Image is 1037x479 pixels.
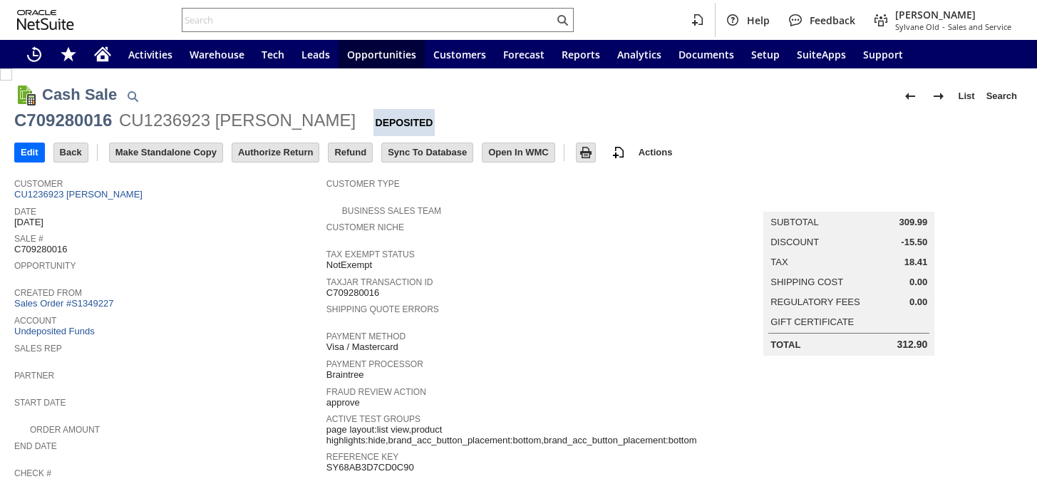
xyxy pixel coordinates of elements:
a: Date [14,207,36,217]
a: Leads [293,40,339,68]
span: Sylvane Old [895,21,939,32]
a: Order Amount [30,425,100,435]
img: Previous [902,88,919,105]
caption: Summary [763,189,934,212]
span: Customers [433,48,486,61]
a: CU1236923 [PERSON_NAME] [14,189,146,200]
div: Deposited [373,109,435,136]
a: Opportunities [339,40,425,68]
img: Print [577,144,594,161]
a: Business Sales Team [342,206,441,216]
a: Search [981,85,1023,108]
img: add-record.svg [610,144,627,161]
a: Customer Niche [326,222,404,232]
input: Open In WMC [483,143,554,162]
span: Analytics [617,48,661,61]
a: Shipping Cost [770,277,843,287]
div: C709280016 [14,109,112,132]
a: List [953,85,981,108]
span: C709280016 [14,244,67,255]
a: SuiteApps [788,40,855,68]
input: Make Standalone Copy [110,143,222,162]
a: Payment Processor [326,359,423,369]
span: SY68AB3D7CD0C90 [326,462,414,473]
a: Customer [14,179,63,189]
a: Fraud Review Action [326,387,426,397]
a: Customers [425,40,495,68]
a: Regulatory Fees [770,297,860,307]
span: Feedback [810,14,855,27]
a: Active Test Groups [326,414,421,424]
a: Support [855,40,912,68]
span: Help [747,14,770,27]
span: Support [863,48,903,61]
a: Reports [553,40,609,68]
a: Discount [770,237,819,247]
a: Created From [14,288,82,298]
span: Braintree [326,369,364,381]
span: C709280016 [326,287,379,299]
a: Warehouse [181,40,253,68]
a: Tech [253,40,293,68]
input: Refund [329,143,372,162]
a: Check # [14,468,51,478]
a: Gift Certificate [770,316,854,327]
a: Recent Records [17,40,51,68]
div: CU1236923 [PERSON_NAME] [119,109,356,132]
a: TaxJar Transaction ID [326,277,433,287]
svg: Search [554,11,571,29]
a: Partner [14,371,54,381]
input: Authorize Return [232,143,319,162]
span: -15.50 [901,237,927,248]
a: Undeposited Funds [14,326,95,336]
a: Opportunity [14,261,76,271]
a: Activities [120,40,181,68]
a: Customer Type [326,179,400,189]
span: - [942,21,945,32]
span: 309.99 [899,217,927,228]
span: [PERSON_NAME] [895,8,1011,21]
svg: Recent Records [26,46,43,63]
a: Actions [633,147,679,158]
span: Opportunities [347,48,416,61]
span: Tech [262,48,284,61]
span: 0.00 [909,277,927,288]
h1: Cash Sale [42,83,117,106]
svg: Shortcuts [60,46,77,63]
a: Documents [670,40,743,68]
a: Sale # [14,234,43,244]
a: Sales Rep [14,344,62,354]
img: Quick Find [124,88,141,105]
span: SuiteApps [797,48,846,61]
span: 0.00 [909,297,927,308]
svg: Home [94,46,111,63]
input: Back [54,143,88,162]
span: [DATE] [14,217,43,228]
a: Subtotal [770,217,818,227]
a: Start Date [14,398,66,408]
a: Forecast [495,40,553,68]
input: Search [182,11,554,29]
span: approve [326,397,360,408]
span: Activities [128,48,172,61]
span: Warehouse [190,48,244,61]
span: Forecast [503,48,545,61]
a: Total [770,339,800,350]
a: Tax [770,257,788,267]
a: Analytics [609,40,670,68]
span: Visa / Mastercard [326,341,398,353]
input: Sync To Database [382,143,473,162]
a: Shipping Quote Errors [326,304,439,314]
div: Shortcuts [51,40,86,68]
span: Documents [679,48,734,61]
span: 312.90 [897,339,927,351]
a: Payment Method [326,331,406,341]
span: NotExempt [326,259,372,271]
a: Tax Exempt Status [326,249,415,259]
img: Next [930,88,947,105]
a: Setup [743,40,788,68]
span: 18.41 [904,257,928,268]
a: Sales Order #S1349227 [14,298,117,309]
span: page layout:list view,product highlights:hide,brand_acc_button_placement:bottom,brand_acc_button_... [326,424,697,446]
svg: logo [17,10,74,30]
